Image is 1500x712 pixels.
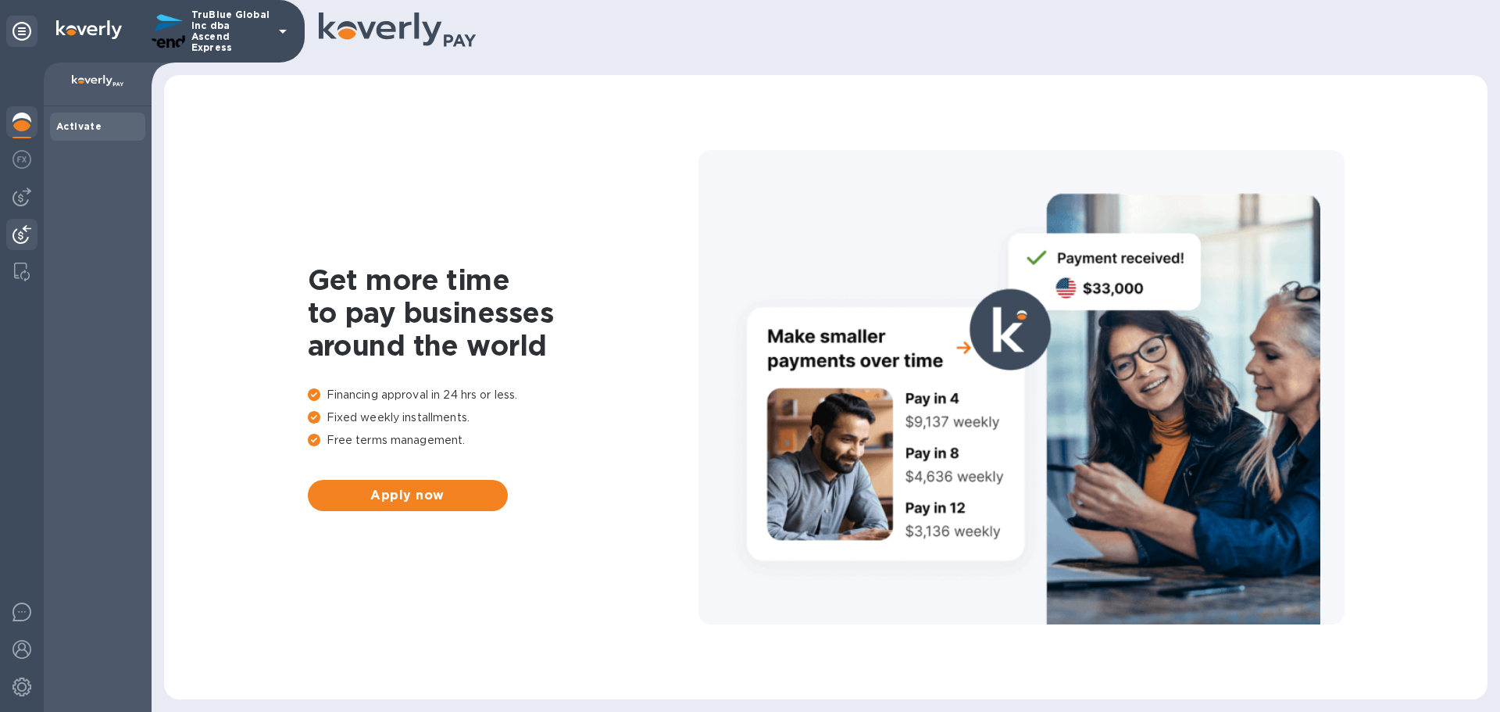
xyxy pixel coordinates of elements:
img: Logo [56,20,122,39]
button: Apply now [308,480,508,511]
p: TruBlue Global Inc dba Ascend Express [191,9,270,53]
h1: Get more time to pay businesses around the world [308,263,698,362]
p: Fixed weekly installments. [308,410,698,426]
img: Foreign exchange [12,150,31,169]
span: Apply now [320,486,495,505]
p: Financing approval in 24 hrs or less. [308,387,698,403]
b: Activate [56,120,102,132]
div: Unpin categories [6,16,37,47]
p: Free terms management. [308,432,698,449]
